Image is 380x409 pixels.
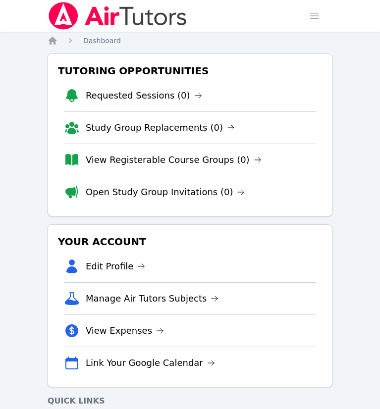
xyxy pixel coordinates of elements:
h3: Tutoring Opportunities [56,62,324,80]
a: View Expenses [86,324,164,338]
img: Air Tutors [48,2,188,30]
a: Study Group Replacements (0) [86,121,235,135]
a: Open Study Group Invitations (0) [86,185,245,199]
a: View Registerable Course Groups (0) [86,153,262,167]
a: Edit Profile [86,259,146,273]
a: Link Your Google Calendar [86,356,215,370]
a: Requested Sessions (0) [86,89,202,102]
h4: Quick Links [48,395,332,407]
a: Manage Air Tutors Subjects [86,292,219,306]
h3: Your Account [56,233,324,251]
nav: Breadcrumb [48,36,332,46]
a: Dashboard [83,36,121,46]
span: Dashboard [83,37,121,45]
